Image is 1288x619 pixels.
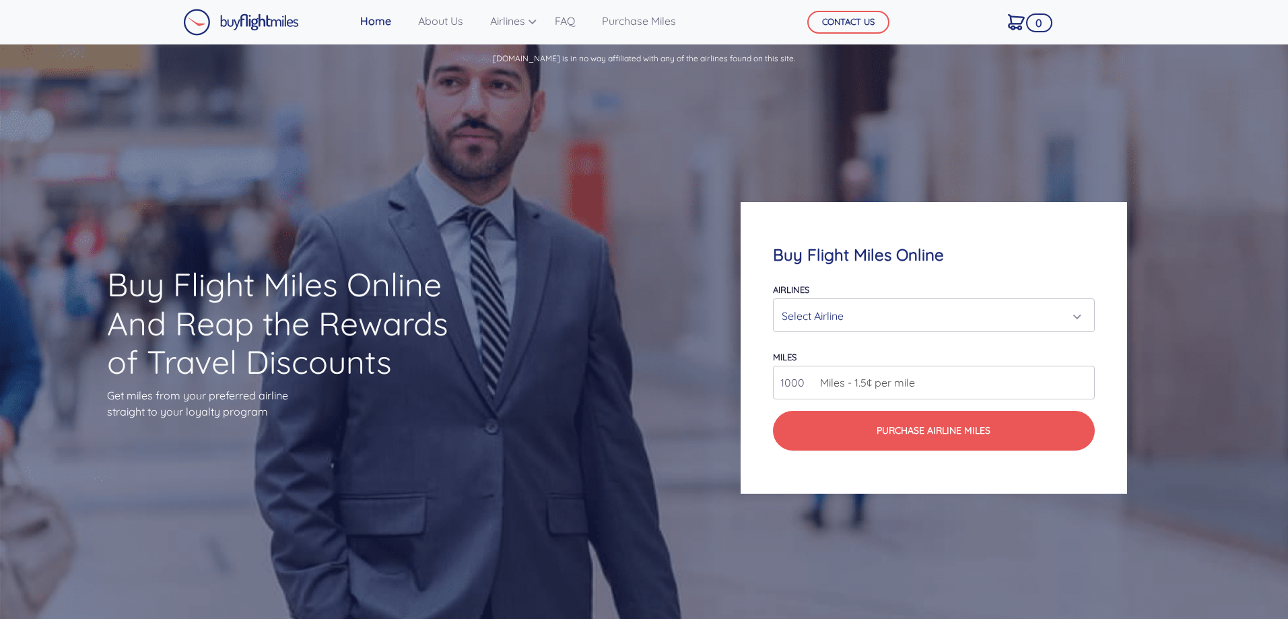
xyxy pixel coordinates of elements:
[549,7,580,34] a: FAQ
[773,352,796,362] label: miles
[773,411,1094,451] button: Purchase Airline Miles
[1026,13,1052,32] span: 0
[1003,7,1030,36] a: 0
[1008,14,1025,30] img: Cart
[183,5,299,39] a: Buy Flight Miles Logo
[773,284,809,295] label: Airlines
[597,7,681,34] a: Purchase Miles
[782,303,1077,329] div: Select Airline
[107,387,472,420] p: Get miles from your preferred airline straight to your loyalty program
[355,7,397,34] a: Home
[773,298,1094,332] button: Select Airline
[807,11,889,34] button: CONTACT US
[183,9,299,36] img: Buy Flight Miles Logo
[813,374,915,391] span: Miles - 1.5¢ per mile
[413,7,469,34] a: About Us
[107,265,472,382] h1: Buy Flight Miles Online And Reap the Rewards of Travel Discounts
[485,7,533,34] a: Airlines
[773,245,1094,265] h4: Buy Flight Miles Online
